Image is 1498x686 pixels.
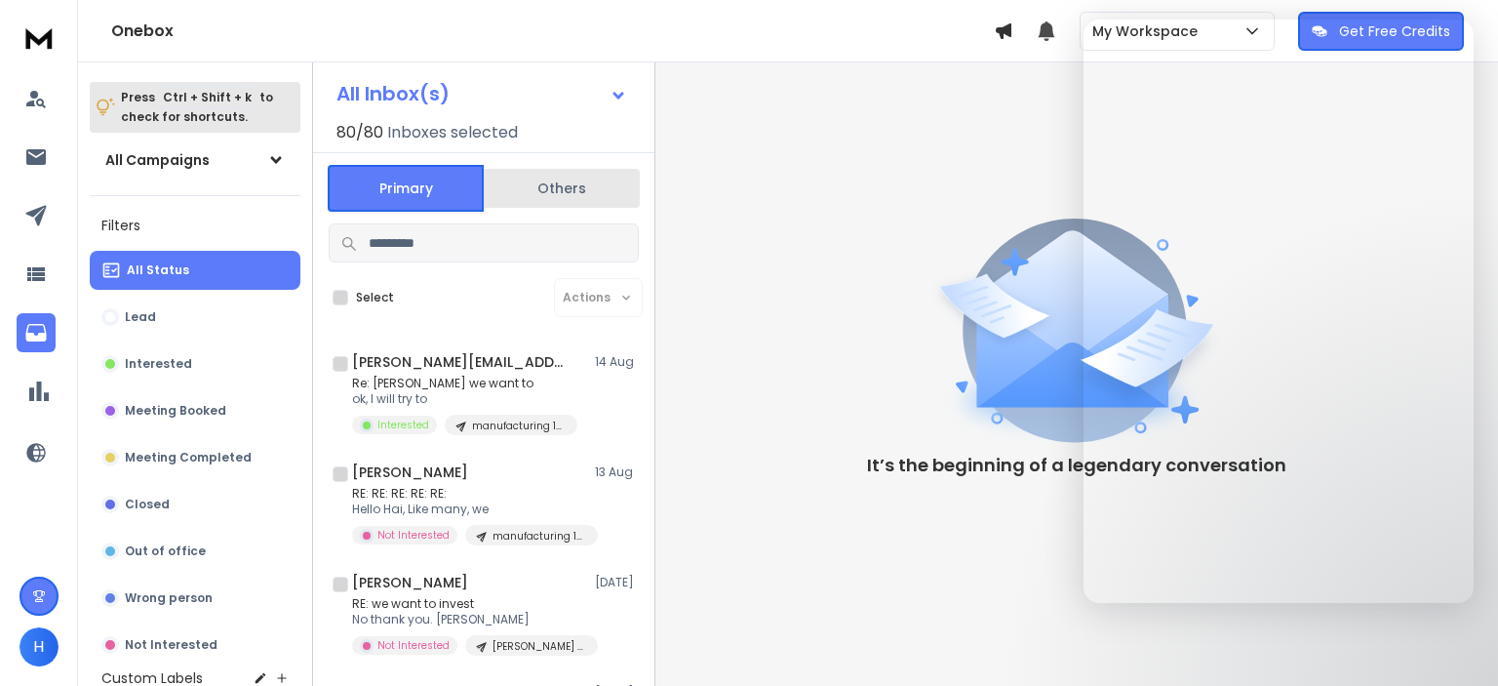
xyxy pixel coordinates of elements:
[160,86,255,108] span: Ctrl + Shift + k
[121,88,273,127] p: Press to check for shortcuts.
[595,464,639,480] p: 13 Aug
[20,627,59,666] button: H
[1084,20,1474,603] iframe: Intercom live chat
[125,497,170,512] p: Closed
[493,639,586,654] p: [PERSON_NAME] 85k mailverfy
[90,579,300,618] button: Wrong person
[336,121,383,144] span: 80 / 80
[352,612,586,627] p: No thank you. [PERSON_NAME]
[105,150,210,170] h1: All Campaigns
[90,391,300,430] button: Meeting Booked
[127,262,189,278] p: All Status
[493,529,586,544] p: manufacturing 10k lead list lead-finder
[111,20,994,43] h1: Onebox
[90,532,300,571] button: Out of office
[125,590,213,606] p: Wrong person
[352,502,586,517] p: Hello Hai, Like many, we
[352,391,577,407] p: ok, I will try to
[125,403,226,419] p: Meeting Booked
[1298,12,1464,51] button: Get Free Credits
[90,625,300,665] button: Not Interested
[595,354,639,370] p: 14 Aug
[595,575,639,590] p: [DATE]
[90,141,300,180] button: All Campaigns
[484,167,640,210] button: Others
[352,573,468,592] h1: [PERSON_NAME]
[377,418,429,432] p: Interested
[20,20,59,56] img: logo
[328,165,484,212] button: Primary
[352,486,586,502] p: RE: RE: RE: RE: RE:
[352,376,577,391] p: Re: [PERSON_NAME] we want to
[90,298,300,337] button: Lead
[377,638,450,653] p: Not Interested
[472,419,566,433] p: manufacturing 10k lead list lead-finder
[336,84,450,103] h1: All Inbox(s)
[125,637,217,653] p: Not Interested
[867,452,1286,479] p: It’s the beginning of a legendary conversation
[125,544,206,559] p: Out of office
[125,450,252,465] p: Meeting Completed
[321,74,643,113] button: All Inbox(s)
[356,290,394,305] label: Select
[1427,619,1474,666] iframe: Intercom live chat
[125,309,156,325] p: Lead
[90,438,300,477] button: Meeting Completed
[352,352,567,372] h1: [PERSON_NAME][EMAIL_ADDRESS][DOMAIN_NAME]
[125,356,192,372] p: Interested
[90,251,300,290] button: All Status
[387,121,518,144] h3: Inboxes selected
[377,528,450,543] p: Not Interested
[90,344,300,383] button: Interested
[352,463,468,482] h1: [PERSON_NAME]
[352,596,586,612] p: RE: we want to invest
[90,485,300,524] button: Closed
[90,212,300,239] h3: Filters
